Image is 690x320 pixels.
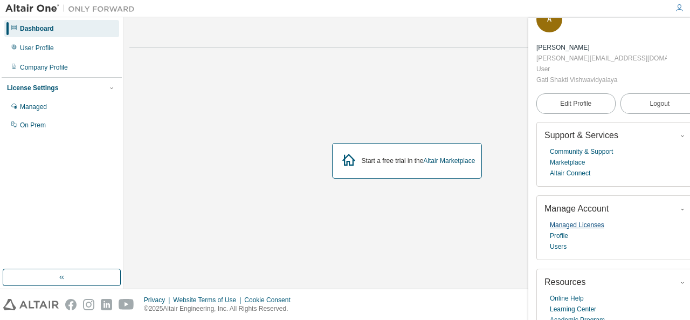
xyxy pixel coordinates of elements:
div: Atulya Bharat [536,42,667,53]
a: Community & Support [550,146,613,157]
a: Users [550,241,567,252]
div: Privacy [144,296,173,304]
span: A [547,16,552,23]
div: Managed [20,103,47,111]
a: Altair Connect [550,168,590,179]
img: youtube.svg [119,299,134,310]
div: Cookie Consent [244,296,296,304]
a: Profile [550,230,568,241]
p: © 2025 Altair Engineering, Inc. All Rights Reserved. [144,304,297,314]
span: Resources [544,277,585,287]
span: Manage Account [544,204,609,213]
div: Gati Shakti Vishwavidyalaya [536,74,667,85]
div: License Settings [7,84,58,92]
div: User [536,64,667,74]
img: altair_logo.svg [3,299,59,310]
div: User Profile [20,44,54,52]
span: Support & Services [544,131,618,140]
a: Learning Center [550,304,596,315]
a: Edit Profile [536,93,616,114]
span: Edit Profile [560,99,591,108]
div: [PERSON_NAME][EMAIL_ADDRESS][DOMAIN_NAME] [536,53,667,64]
div: Company Profile [20,63,68,72]
a: Online Help [550,293,584,304]
a: Marketplace [550,157,585,168]
img: Altair One [5,3,140,14]
div: Start a free trial in the [362,156,475,165]
img: linkedin.svg [101,299,112,310]
div: On Prem [20,121,46,130]
div: Dashboard [20,24,54,33]
a: Managed Licenses [550,220,604,230]
div: Website Terms of Use [173,296,244,304]
img: facebook.svg [65,299,77,310]
span: Logout [650,98,670,109]
img: instagram.svg [83,299,94,310]
a: Altair Marketplace [423,157,475,165]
